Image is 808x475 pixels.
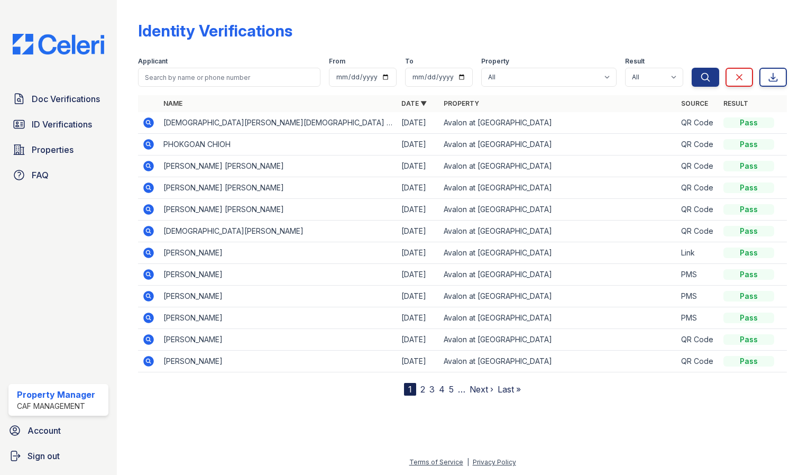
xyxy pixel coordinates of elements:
[458,383,465,396] span: …
[467,458,469,466] div: |
[159,221,397,242] td: [DEMOGRAPHIC_DATA][PERSON_NAME]
[723,356,774,367] div: Pass
[4,445,113,467] a: Sign out
[723,291,774,302] div: Pass
[159,329,397,351] td: [PERSON_NAME]
[439,221,677,242] td: Avalon at [GEOGRAPHIC_DATA]
[159,134,397,156] td: PHOKGOAN CHIOH
[677,199,719,221] td: QR Code
[677,286,719,307] td: PMS
[138,68,320,87] input: Search by name or phone number
[8,114,108,135] a: ID Verifications
[159,264,397,286] td: [PERSON_NAME]
[159,307,397,329] td: [PERSON_NAME]
[439,286,677,307] td: Avalon at [GEOGRAPHIC_DATA]
[8,139,108,160] a: Properties
[439,112,677,134] td: Avalon at [GEOGRAPHIC_DATA]
[409,458,463,466] a: Terms of Service
[439,177,677,199] td: Avalon at [GEOGRAPHIC_DATA]
[32,169,49,181] span: FAQ
[27,424,61,437] span: Account
[449,384,454,395] a: 5
[439,242,677,264] td: Avalon at [GEOGRAPHIC_DATA]
[159,242,397,264] td: [PERSON_NAME]
[677,177,719,199] td: QR Code
[677,329,719,351] td: QR Code
[17,401,95,412] div: CAF Management
[397,199,439,221] td: [DATE]
[159,112,397,134] td: [DEMOGRAPHIC_DATA][PERSON_NAME][DEMOGRAPHIC_DATA] [PERSON_NAME]
[4,34,113,54] img: CE_Logo_Blue-a8612792a0a2168367f1c8372b55b34899dd931a85d93a1a3d3e32e68fde9ad4.png
[397,221,439,242] td: [DATE]
[677,112,719,134] td: QR Code
[159,199,397,221] td: [PERSON_NAME] [PERSON_NAME]
[397,112,439,134] td: [DATE]
[405,57,414,66] label: To
[439,384,445,395] a: 4
[397,177,439,199] td: [DATE]
[723,248,774,258] div: Pass
[329,57,345,66] label: From
[4,420,113,441] a: Account
[723,99,748,107] a: Result
[138,21,292,40] div: Identity Verifications
[159,286,397,307] td: [PERSON_NAME]
[397,242,439,264] td: [DATE]
[677,221,719,242] td: QR Code
[444,99,479,107] a: Property
[723,269,774,280] div: Pass
[159,156,397,177] td: [PERSON_NAME] [PERSON_NAME]
[481,57,509,66] label: Property
[470,384,493,395] a: Next ›
[159,351,397,372] td: [PERSON_NAME]
[677,264,719,286] td: PMS
[439,264,677,286] td: Avalon at [GEOGRAPHIC_DATA]
[163,99,182,107] a: Name
[723,313,774,323] div: Pass
[397,307,439,329] td: [DATE]
[473,458,516,466] a: Privacy Policy
[32,93,100,105] span: Doc Verifications
[723,334,774,345] div: Pass
[677,307,719,329] td: PMS
[439,199,677,221] td: Avalon at [GEOGRAPHIC_DATA]
[138,57,168,66] label: Applicant
[397,329,439,351] td: [DATE]
[677,156,719,177] td: QR Code
[439,307,677,329] td: Avalon at [GEOGRAPHIC_DATA]
[681,99,708,107] a: Source
[723,182,774,193] div: Pass
[677,134,719,156] td: QR Code
[498,384,521,395] a: Last »
[397,264,439,286] td: [DATE]
[8,88,108,109] a: Doc Verifications
[723,161,774,171] div: Pass
[677,351,719,372] td: QR Code
[397,351,439,372] td: [DATE]
[397,286,439,307] td: [DATE]
[397,134,439,156] td: [DATE]
[32,118,92,131] span: ID Verifications
[401,99,427,107] a: Date ▼
[404,383,416,396] div: 1
[420,384,425,395] a: 2
[27,450,60,462] span: Sign out
[8,165,108,186] a: FAQ
[439,351,677,372] td: Avalon at [GEOGRAPHIC_DATA]
[439,329,677,351] td: Avalon at [GEOGRAPHIC_DATA]
[17,388,95,401] div: Property Manager
[397,156,439,177] td: [DATE]
[159,177,397,199] td: [PERSON_NAME] [PERSON_NAME]
[32,143,74,156] span: Properties
[723,139,774,150] div: Pass
[439,134,677,156] td: Avalon at [GEOGRAPHIC_DATA]
[723,117,774,128] div: Pass
[723,226,774,236] div: Pass
[429,384,435,395] a: 3
[625,57,645,66] label: Result
[723,204,774,215] div: Pass
[439,156,677,177] td: Avalon at [GEOGRAPHIC_DATA]
[677,242,719,264] td: Link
